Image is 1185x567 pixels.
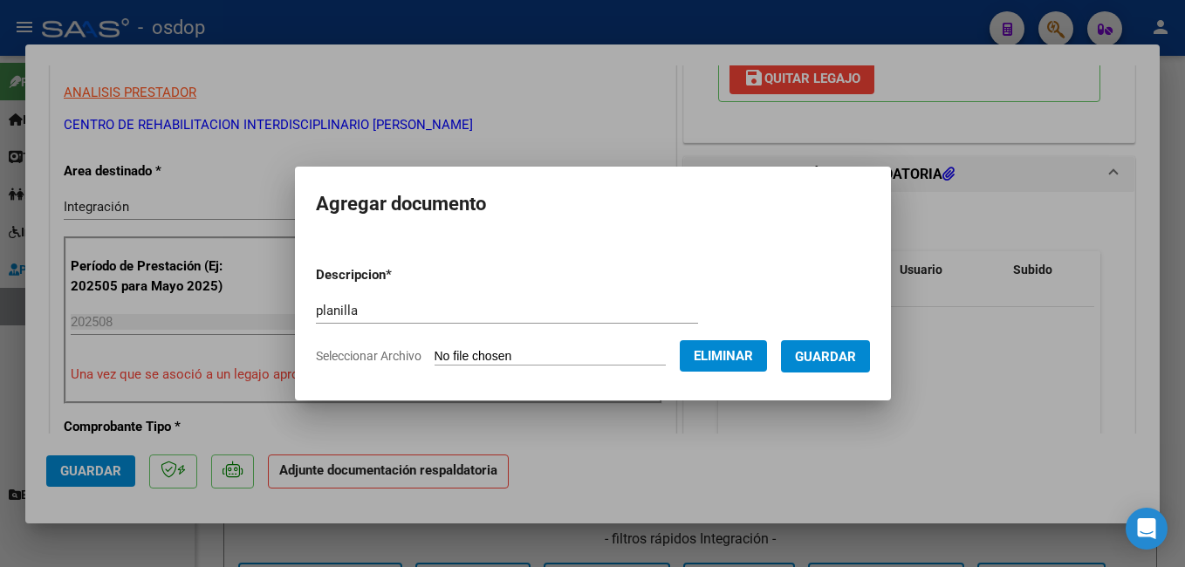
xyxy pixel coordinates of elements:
[795,349,856,365] span: Guardar
[316,265,483,285] p: Descripcion
[781,340,870,372] button: Guardar
[694,348,753,364] span: Eliminar
[316,349,421,363] span: Seleccionar Archivo
[1126,508,1168,550] div: Open Intercom Messenger
[680,340,767,372] button: Eliminar
[316,188,870,221] h2: Agregar documento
